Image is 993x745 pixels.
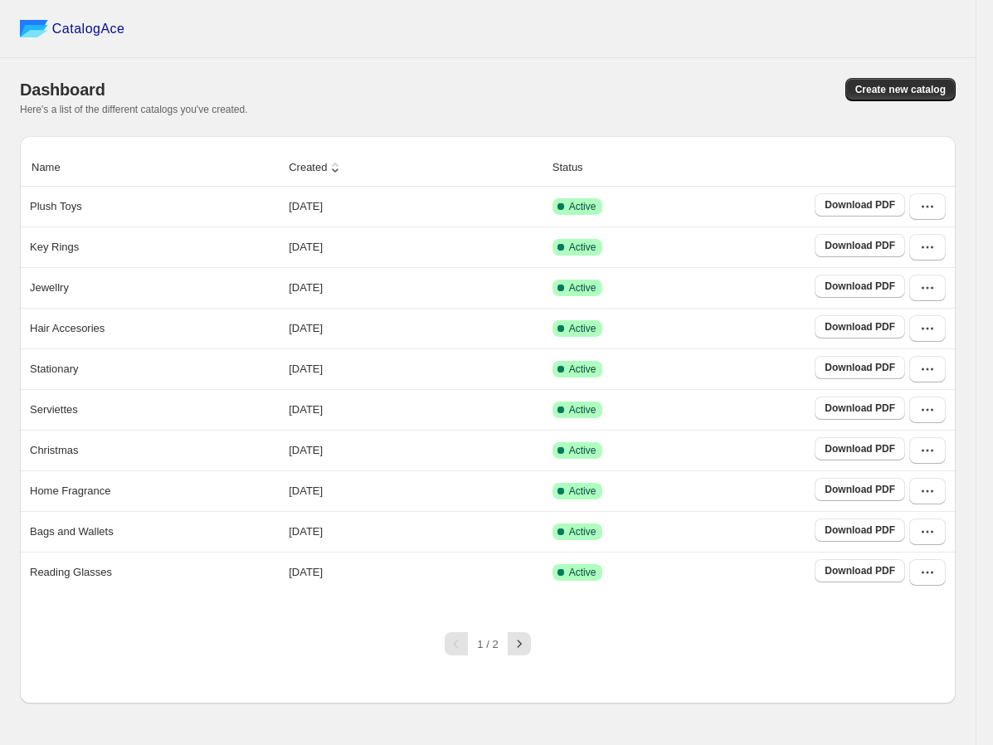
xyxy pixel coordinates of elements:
span: Active [569,363,596,376]
td: [DATE] [284,348,548,389]
td: [DATE] [284,267,548,308]
span: Active [569,322,596,335]
a: Download PDF [815,437,905,460]
a: Download PDF [815,356,905,379]
td: [DATE] [284,187,548,226]
button: Create new catalog [845,78,956,101]
span: Download PDF [825,564,895,577]
a: Download PDF [815,193,905,217]
p: Reading Glasses [30,564,112,581]
span: CatalogAce [52,21,125,37]
button: Name [29,152,80,183]
span: Active [569,241,596,254]
button: Status [550,152,602,183]
p: Bags and Wallets [30,523,114,540]
span: 1 / 2 [477,638,498,650]
span: Download PDF [825,402,895,415]
span: Download PDF [825,280,895,293]
td: [DATE] [284,430,548,470]
span: Download PDF [825,483,895,496]
span: Create new catalog [855,83,946,96]
span: Download PDF [825,361,895,374]
a: Download PDF [815,397,905,420]
p: Plush Toys [30,198,82,215]
span: Active [569,484,596,498]
span: Dashboard [20,80,105,99]
p: Hair Accesories [30,320,105,337]
img: catalog ace [20,20,48,37]
span: Active [569,281,596,295]
p: Home Fragrance [30,483,111,499]
span: Download PDF [825,198,895,212]
span: Active [569,200,596,213]
span: Here's a list of the different catalogs you've created. [20,104,248,115]
a: Download PDF [815,478,905,501]
p: Stationary [30,361,79,377]
td: [DATE] [284,389,548,430]
p: Christmas [30,442,79,459]
span: Active [569,403,596,416]
span: Download PDF [825,442,895,455]
td: [DATE] [284,511,548,552]
button: Created [286,152,346,183]
span: Download PDF [825,239,895,252]
p: Jewellry [30,280,69,296]
span: Active [569,444,596,457]
td: [DATE] [284,470,548,511]
a: Download PDF [815,234,905,257]
a: Download PDF [815,559,905,582]
span: Download PDF [825,523,895,537]
a: Download PDF [815,519,905,542]
span: Active [569,525,596,538]
span: Active [569,566,596,579]
a: Download PDF [815,275,905,298]
p: Key Rings [30,239,79,256]
td: [DATE] [284,308,548,348]
span: Download PDF [825,320,895,334]
a: Download PDF [815,315,905,338]
td: [DATE] [284,226,548,267]
p: Serviettes [30,402,78,418]
td: [DATE] [284,552,548,592]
